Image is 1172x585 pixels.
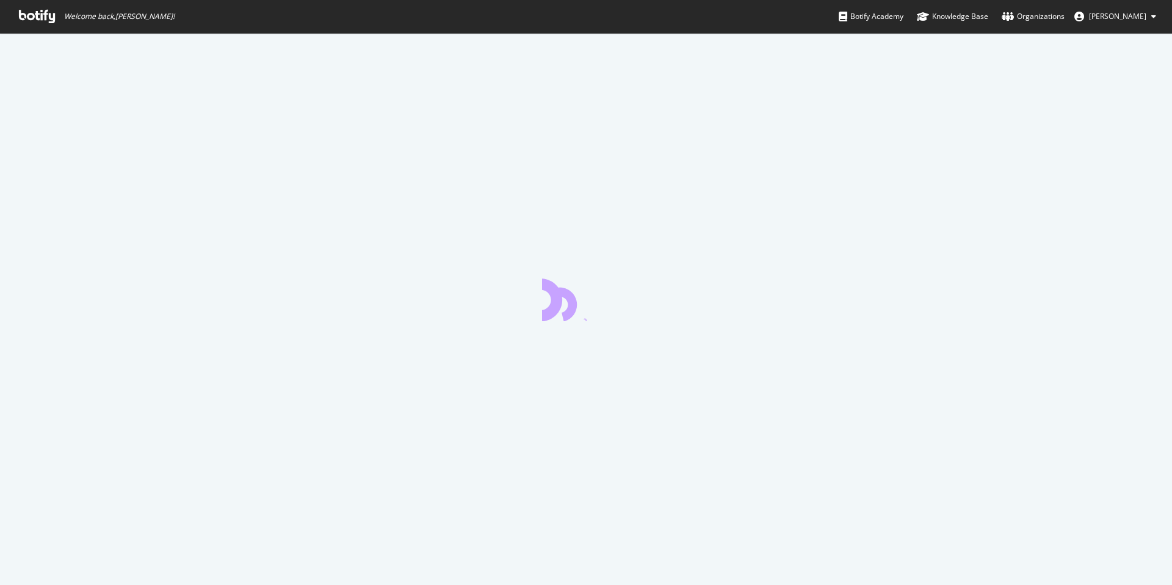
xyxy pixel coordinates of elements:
[64,12,175,21] span: Welcome back, [PERSON_NAME] !
[1002,10,1065,23] div: Organizations
[839,10,903,23] div: Botify Academy
[1065,7,1166,26] button: [PERSON_NAME]
[917,10,988,23] div: Knowledge Base
[1089,11,1146,21] span: Colin Ma
[542,277,630,321] div: animation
